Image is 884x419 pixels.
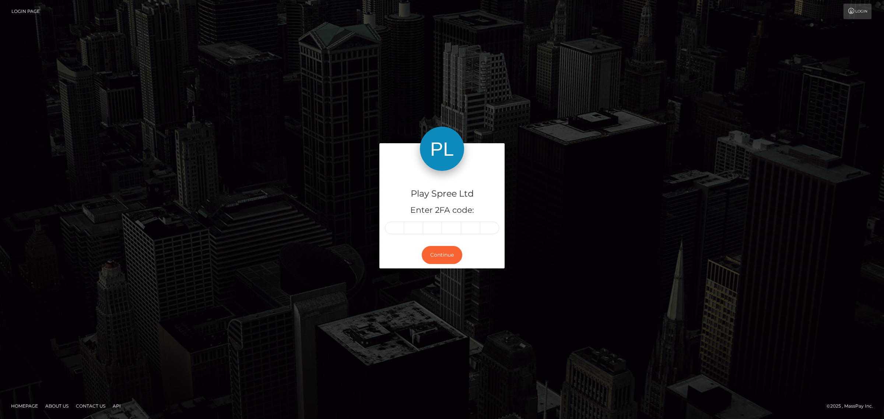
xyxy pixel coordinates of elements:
a: About Us [42,400,71,412]
h4: Play Spree Ltd [385,187,499,200]
a: Contact Us [73,400,108,412]
button: Continue [422,246,462,264]
a: API [110,400,124,412]
img: Play Spree Ltd [420,127,464,171]
div: © 2025 , MassPay Inc. [827,402,878,410]
a: Login [843,4,871,19]
a: Homepage [8,400,41,412]
a: Login Page [11,4,40,19]
h5: Enter 2FA code: [385,205,499,216]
